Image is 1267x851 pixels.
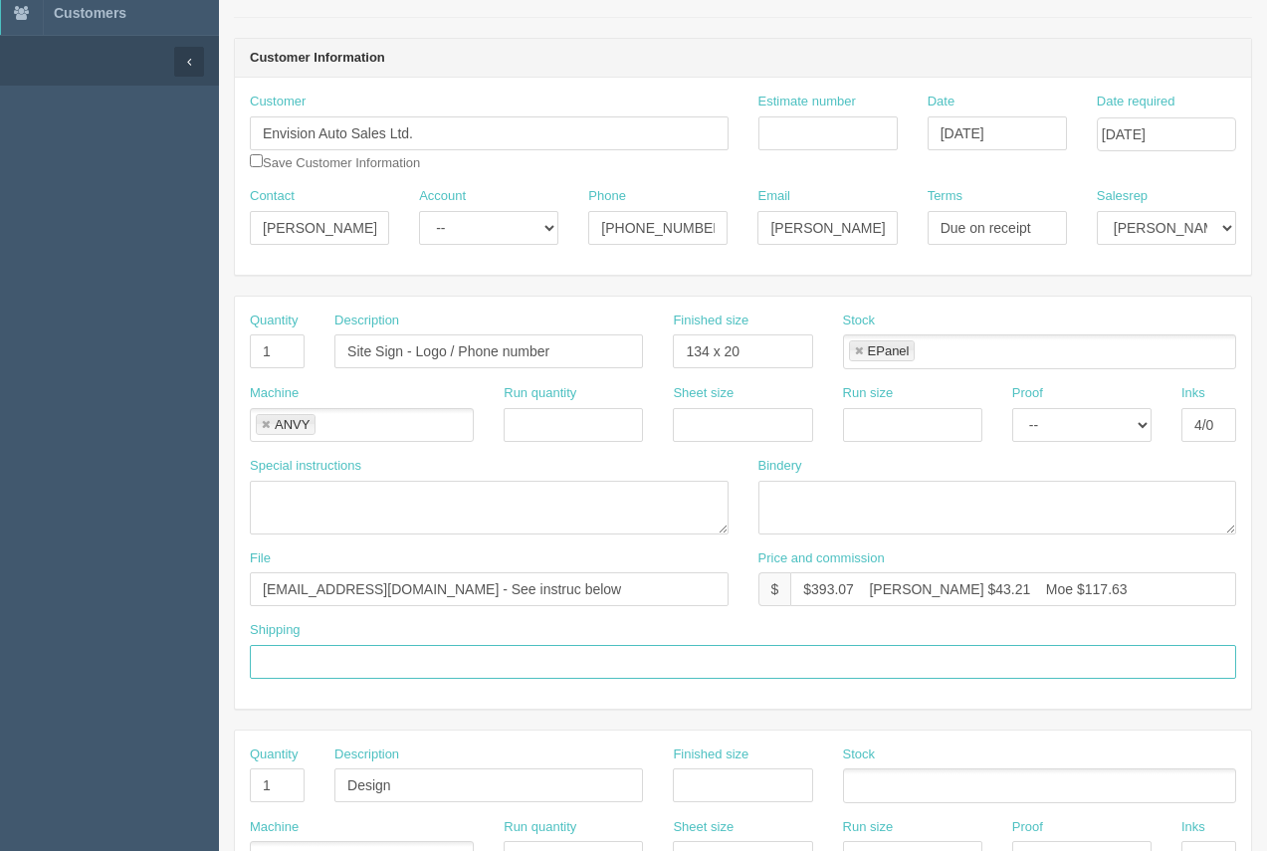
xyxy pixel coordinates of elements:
[758,457,802,476] label: Bindery
[250,745,298,764] label: Quantity
[250,116,729,150] input: Enter customer name
[419,187,466,206] label: Account
[673,312,748,330] label: Finished size
[1097,187,1148,206] label: Salesrep
[1097,93,1175,111] label: Date required
[250,93,306,111] label: Customer
[1012,818,1043,837] label: Proof
[235,39,1251,79] header: Customer Information
[504,384,576,403] label: Run quantity
[250,621,301,640] label: Shipping
[757,187,790,206] label: Email
[758,572,791,606] div: $
[843,818,894,837] label: Run size
[928,93,954,111] label: Date
[250,457,361,476] label: Special instructions
[673,384,734,403] label: Sheet size
[54,5,126,21] span: Customers
[1181,384,1205,403] label: Inks
[250,93,729,172] div: Save Customer Information
[843,745,876,764] label: Stock
[843,312,876,330] label: Stock
[250,549,271,568] label: File
[334,312,399,330] label: Description
[250,312,298,330] label: Quantity
[868,344,910,357] div: EPanel
[250,187,295,206] label: Contact
[843,384,894,403] label: Run size
[588,187,626,206] label: Phone
[673,818,734,837] label: Sheet size
[1181,818,1205,837] label: Inks
[275,418,310,431] div: ANVY
[928,187,962,206] label: Terms
[504,818,576,837] label: Run quantity
[334,745,399,764] label: Description
[250,384,299,403] label: Machine
[758,549,885,568] label: Price and commission
[250,818,299,837] label: Machine
[1012,384,1043,403] label: Proof
[673,745,748,764] label: Finished size
[758,93,856,111] label: Estimate number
